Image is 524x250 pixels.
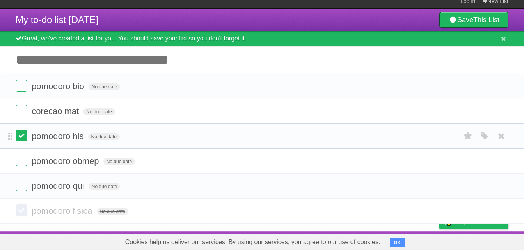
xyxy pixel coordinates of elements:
label: Done [16,80,27,92]
span: Buy me a coffee [456,215,504,229]
span: No due date [88,133,120,140]
a: Privacy [429,233,449,248]
button: OK [390,238,405,247]
span: pomodoro fisica [32,206,94,216]
label: Done [16,130,27,141]
label: Done [16,155,27,166]
label: Done [16,204,27,216]
label: Star task [461,130,476,143]
span: My to-do list [DATE] [16,14,98,25]
span: No due date [83,108,115,115]
label: Done [16,105,27,116]
span: pomodoro qui [32,181,86,191]
span: pomodoro obmep [32,156,101,166]
a: Terms [403,233,420,248]
span: pomodoro bio [32,81,86,91]
b: This List [473,16,499,24]
span: pomodoro his [32,131,85,141]
span: No due date [97,208,128,215]
span: No due date [89,183,120,190]
span: Cookies help us deliver our services. By using our services, you agree to our use of cookies. [117,234,388,250]
a: Suggest a feature [459,233,508,248]
a: SaveThis List [439,12,508,28]
a: About [336,233,352,248]
span: No due date [89,83,120,90]
label: Done [16,180,27,191]
span: corecao mat [32,106,81,116]
a: Developers [361,233,393,248]
span: No due date [103,158,135,165]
